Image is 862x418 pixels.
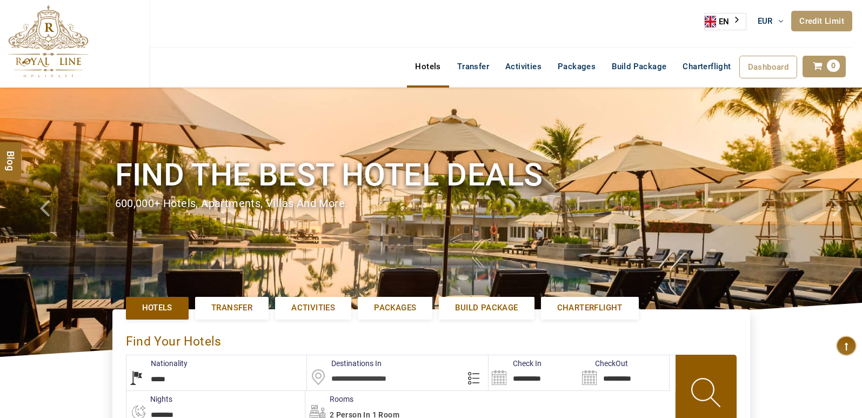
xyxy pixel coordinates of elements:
[497,56,550,77] a: Activities
[579,358,628,369] label: CheckOut
[211,302,252,314] span: Transfer
[307,358,382,369] label: Destinations In
[803,56,846,77] a: 0
[449,56,497,77] a: Transfer
[489,358,542,369] label: Check In
[748,62,789,72] span: Dashboard
[704,13,746,30] div: Language
[455,302,518,314] span: Build Package
[275,297,351,319] a: Activities
[705,14,746,30] a: EN
[291,302,335,314] span: Activities
[115,155,747,195] h1: Find the best hotel deals
[8,5,89,78] img: The Royal Line Holidays
[142,302,172,314] span: Hotels
[791,11,852,31] a: Credit Limit
[407,56,449,77] a: Hotels
[4,151,18,160] span: Blog
[439,297,534,319] a: Build Package
[827,59,840,72] span: 0
[126,323,737,355] div: Find Your Hotels
[126,297,189,319] a: Hotels
[704,13,746,30] aside: Language selected: English
[115,196,747,211] div: 600,000+ hotels, apartments, villas and more.
[195,297,269,319] a: Transfer
[550,56,604,77] a: Packages
[489,355,579,390] input: Search
[758,16,773,26] span: EUR
[557,302,623,314] span: Charterflight
[374,302,416,314] span: Packages
[674,56,739,77] a: Charterflight
[305,394,353,404] label: Rooms
[604,56,674,77] a: Build Package
[683,62,731,71] span: Charterflight
[126,394,172,404] label: nights
[579,355,669,390] input: Search
[541,297,639,319] a: Charterflight
[358,297,432,319] a: Packages
[126,358,188,369] label: Nationality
